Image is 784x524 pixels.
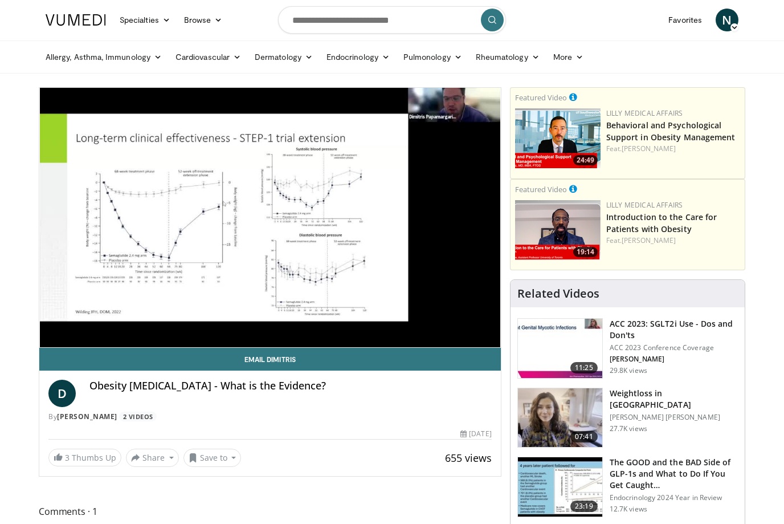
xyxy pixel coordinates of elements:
[460,429,491,439] div: [DATE]
[517,318,738,379] a: 11:25 ACC 2023: SGLT2i Use - Dos and Don'ts ACC 2023 Conference Coverage [PERSON_NAME] 29.8K views
[183,449,242,467] button: Save to
[570,501,598,512] span: 23:19
[661,9,709,31] a: Favorites
[622,235,676,245] a: [PERSON_NAME]
[518,457,602,517] img: 756cb5e3-da60-49d4-af2c-51c334342588.150x105_q85_crop-smart_upscale.jpg
[606,144,740,154] div: Feat.
[113,9,177,31] a: Specialties
[515,184,567,194] small: Featured Video
[119,412,157,421] a: 2 Videos
[169,46,248,68] a: Cardiovascular
[177,9,230,31] a: Browse
[89,380,492,392] h4: Obesity [MEDICAL_DATA] - What is the Evidence?
[278,6,506,34] input: Search topics, interventions
[515,92,567,103] small: Featured Video
[126,449,179,467] button: Share
[517,388,738,448] a: 07:41 Weightloss in [GEOGRAPHIC_DATA] [PERSON_NAME] [PERSON_NAME] 27.7K views
[606,235,740,246] div: Feat.
[622,144,676,153] a: [PERSON_NAME]
[518,319,602,378] img: 9258cdf1-0fbf-450b-845f-99397d12d24a.150x105_q85_crop-smart_upscale.jpg
[39,504,501,519] span: Comments 1
[606,108,683,118] a: Lilly Medical Affairs
[610,505,647,514] p: 12.7K views
[48,412,492,422] div: By
[39,88,501,348] video-js: Video Player
[517,457,738,517] a: 23:19 The GOOD and the BAD Side of GLP-1s and What to Do If You Get Caught… Endocrinology 2024 Ye...
[716,9,738,31] a: N
[610,493,738,502] p: Endocrinology 2024 Year in Review
[610,318,738,341] h3: ACC 2023: SGLT2i Use - Dos and Don'ts
[606,200,683,210] a: Lilly Medical Affairs
[39,348,501,371] a: Email Dimitris
[515,200,601,260] a: 19:14
[515,200,601,260] img: acc2e291-ced4-4dd5-b17b-d06994da28f3.png.150x105_q85_crop-smart_upscale.png
[610,424,647,433] p: 27.7K views
[610,366,647,375] p: 29.8K views
[610,413,738,422] p: [PERSON_NAME] [PERSON_NAME]
[517,287,599,300] h4: Related Videos
[46,14,106,26] img: VuMedi Logo
[320,46,397,68] a: Endocrinology
[48,449,121,466] a: 3 Thumbs Up
[606,212,717,234] a: Introduction to the Care for Patients with Obesity
[57,412,117,421] a: [PERSON_NAME]
[65,452,70,463] span: 3
[546,46,590,68] a: More
[248,46,320,68] a: Dermatology
[469,46,546,68] a: Rheumatology
[606,120,736,143] a: Behavioral and Psychological Support in Obesity Management
[610,457,738,491] h3: The GOOD and the BAD Side of GLP-1s and What to Do If You Get Caught…
[610,388,738,411] h3: Weightloss in [GEOGRAPHIC_DATA]
[573,247,598,257] span: 19:14
[445,451,492,465] span: 655 views
[515,108,601,168] img: ba3304f6-7838-4e41-9c0f-2e31ebde6754.png.150x105_q85_crop-smart_upscale.png
[39,46,169,68] a: Allergy, Asthma, Immunology
[570,362,598,373] span: 11:25
[610,343,738,352] p: ACC 2023 Conference Coverage
[518,388,602,448] img: 9983fed1-7565-45be-8934-aef1103ce6e2.150x105_q85_crop-smart_upscale.jpg
[48,380,76,407] a: D
[610,355,738,364] p: [PERSON_NAME]
[515,108,601,168] a: 24:49
[570,431,598,442] span: 07:41
[397,46,469,68] a: Pulmonology
[573,155,598,165] span: 24:49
